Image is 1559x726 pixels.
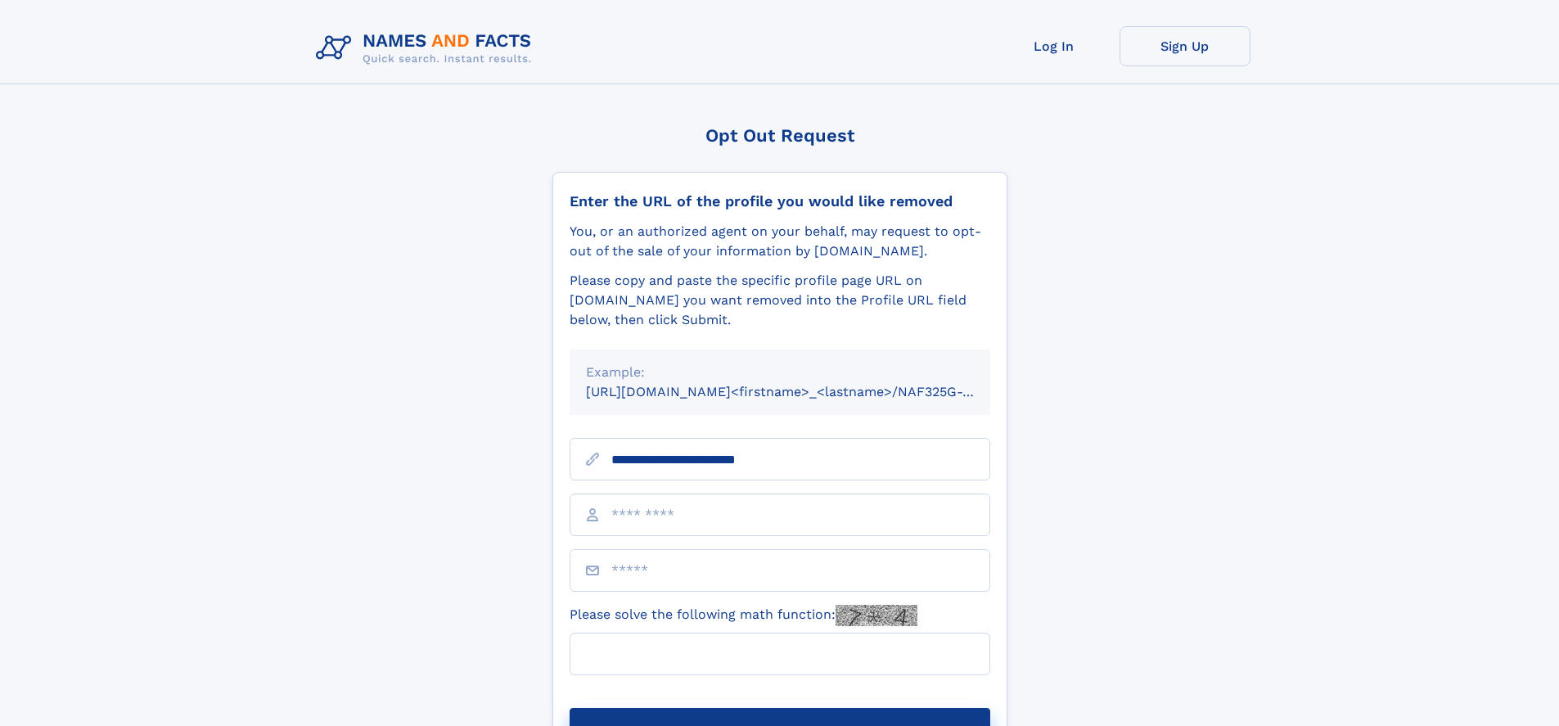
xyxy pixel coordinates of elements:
div: Please copy and paste the specific profile page URL on [DOMAIN_NAME] you want removed into the Pr... [570,271,990,330]
small: [URL][DOMAIN_NAME]<firstname>_<lastname>/NAF325G-xxxxxxxx [586,384,1021,399]
div: Enter the URL of the profile you would like removed [570,192,990,210]
a: Sign Up [1120,26,1250,66]
img: Logo Names and Facts [309,26,545,70]
div: Example: [586,363,974,382]
label: Please solve the following math function: [570,605,917,626]
div: You, or an authorized agent on your behalf, may request to opt-out of the sale of your informatio... [570,222,990,261]
div: Opt Out Request [552,125,1007,146]
a: Log In [989,26,1120,66]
